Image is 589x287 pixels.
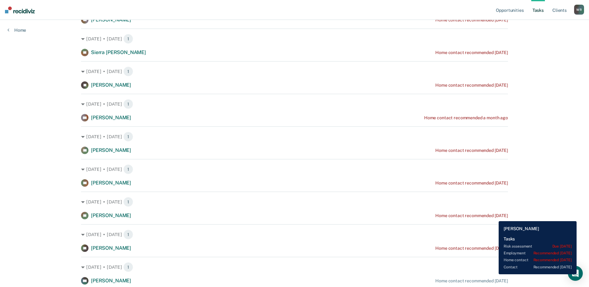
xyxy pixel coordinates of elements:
[91,245,131,251] span: [PERSON_NAME]
[7,27,26,33] a: Home
[81,230,508,239] div: [DATE] • [DATE] 1
[435,213,508,218] div: Home contact recommended [DATE]
[5,7,35,13] img: Recidiviz
[91,278,131,284] span: [PERSON_NAME]
[123,34,133,44] span: 1
[435,180,508,186] div: Home contact recommended [DATE]
[123,262,133,272] span: 1
[91,115,131,121] span: [PERSON_NAME]
[81,132,508,142] div: [DATE] • [DATE] 1
[435,246,508,251] div: Home contact recommended [DATE]
[81,262,508,272] div: [DATE] • [DATE] 1
[574,5,584,15] button: WR
[91,82,131,88] span: [PERSON_NAME]
[123,132,133,142] span: 1
[123,197,133,207] span: 1
[91,180,131,186] span: [PERSON_NAME]
[123,230,133,239] span: 1
[91,212,131,218] span: [PERSON_NAME]
[81,66,508,76] div: [DATE] • [DATE] 1
[81,164,508,174] div: [DATE] • [DATE] 1
[424,115,508,121] div: Home contact recommended a month ago
[123,99,133,109] span: 1
[81,34,508,44] div: [DATE] • [DATE] 1
[91,49,146,55] span: Sierra [PERSON_NAME]
[574,5,584,15] div: W R
[435,278,508,284] div: Home contact recommended [DATE]
[91,147,131,153] span: [PERSON_NAME]
[81,197,508,207] div: [DATE] • [DATE] 1
[435,83,508,88] div: Home contact recommended [DATE]
[81,99,508,109] div: [DATE] • [DATE] 1
[568,266,583,281] div: Open Intercom Messenger
[123,164,133,174] span: 1
[123,66,133,76] span: 1
[435,50,508,55] div: Home contact recommended [DATE]
[91,17,131,23] span: [PERSON_NAME]
[435,17,508,23] div: Home contact recommended [DATE]
[435,148,508,153] div: Home contact recommended [DATE]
